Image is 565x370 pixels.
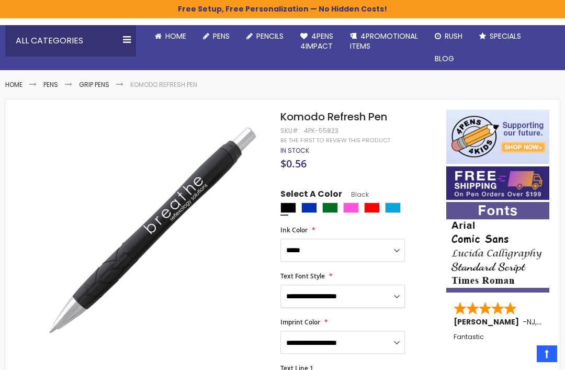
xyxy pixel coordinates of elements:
span: Blog [435,53,454,64]
span: Komodo Refresh Pen [280,109,387,124]
a: Home [146,25,195,48]
a: Blog [426,48,462,70]
a: Pens [195,25,238,48]
span: Black [342,190,369,199]
li: Komodo Refresh Pen [130,81,197,89]
span: Home [165,31,186,41]
span: Ink Color [280,226,308,234]
a: Top [537,345,557,362]
div: Red [364,203,380,213]
div: Fantastic [454,333,542,356]
a: Pencils [238,25,292,48]
span: In stock [280,146,309,155]
a: 4Pens4impact [292,25,342,58]
span: 4Pens 4impact [300,31,333,51]
span: $0.56 [280,156,307,171]
a: Home [5,80,22,89]
a: Rush [426,25,471,48]
a: Be the first to review this product [280,137,390,144]
span: Rush [445,31,462,41]
span: Specials [490,31,521,41]
span: 4PROMOTIONAL ITEMS [350,31,418,51]
strong: SKU [280,126,300,135]
span: Pencils [256,31,284,41]
a: Pens [43,80,58,89]
div: 4PK-55823 [304,127,338,135]
div: Pink [343,203,359,213]
span: [PERSON_NAME] [454,317,523,327]
img: font-personalization-examples [446,202,549,293]
a: Grip Pens [79,80,109,89]
div: Blue [301,203,317,213]
div: All Categories [5,25,136,57]
a: Specials [471,25,529,48]
div: Turquoise [385,203,401,213]
div: Green [322,203,338,213]
div: Availability [280,147,309,155]
img: Free shipping on orders over $199 [446,166,549,200]
span: Select A Color [280,188,342,203]
span: NJ [527,317,535,327]
img: 4pens 4 kids [446,110,549,164]
img: black_komodo_refresh_pen_4pk-55823.jpg [26,108,268,350]
span: Text Font Style [280,272,325,281]
a: 4PROMOTIONALITEMS [342,25,426,58]
span: Pens [213,31,230,41]
div: Black [280,203,296,213]
span: Imprint Color [280,318,320,327]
